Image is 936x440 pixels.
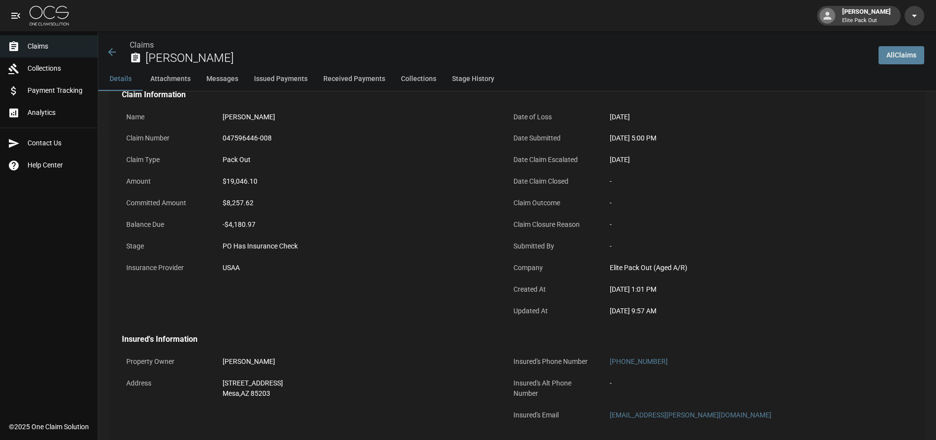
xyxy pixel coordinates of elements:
[122,129,210,148] p: Claim Number
[122,374,210,393] p: Address
[28,63,90,74] span: Collections
[223,241,493,251] div: PO Has Insurance Check
[199,67,246,91] button: Messages
[610,112,880,122] div: [DATE]
[28,160,90,170] span: Help Center
[610,176,880,187] div: -
[122,90,884,100] h4: Claim Information
[223,176,493,187] div: $19,046.10
[838,7,895,25] div: [PERSON_NAME]
[6,6,26,26] button: open drawer
[610,263,880,273] div: Elite Pack Out (Aged A/R)
[509,280,597,299] p: Created At
[29,6,69,26] img: ocs-logo-white-transparent.png
[122,258,210,277] p: Insurance Provider
[509,302,597,321] p: Updated At
[509,129,597,148] p: Date Submitted
[122,193,210,213] p: Committed Amount
[315,67,393,91] button: Received Payments
[122,108,210,127] p: Name
[122,237,210,256] p: Stage
[9,422,89,432] div: © 2025 One Claim Solution
[223,263,493,273] div: USAA
[223,133,493,143] div: 047596446-008
[122,215,210,234] p: Balance Due
[509,374,597,403] p: Insured's Alt Phone Number
[28,85,90,96] span: Payment Tracking
[509,193,597,213] p: Claim Outcome
[223,155,493,165] div: Pack Out
[223,198,493,208] div: $8,257.62
[223,378,493,388] div: [STREET_ADDRESS]
[130,40,154,50] a: Claims
[145,51,871,65] h2: [PERSON_NAME]
[223,388,493,399] div: Mesa , AZ 85203
[122,334,884,344] h4: Insured's Information
[509,352,597,371] p: Insured's Phone Number
[610,155,880,165] div: [DATE]
[509,215,597,234] p: Claim Closure Reason
[142,67,199,91] button: Attachments
[28,108,90,118] span: Analytics
[842,17,891,25] p: Elite Pack Out
[610,133,880,143] div: [DATE] 5:00 PM
[246,67,315,91] button: Issued Payments
[122,150,210,169] p: Claim Type
[122,352,210,371] p: Property Owner
[223,220,493,230] div: -$4,180.97
[610,357,668,365] a: [PHONE_NUMBER]
[610,411,771,419] a: [EMAIL_ADDRESS][PERSON_NAME][DOMAIN_NAME]
[509,237,597,256] p: Submitted By
[610,284,880,295] div: [DATE] 1:01 PM
[444,67,502,91] button: Stage History
[223,357,493,367] div: [PERSON_NAME]
[509,258,597,277] p: Company
[610,306,880,316] div: [DATE] 9:57 AM
[509,172,597,191] p: Date Claim Closed
[28,41,90,52] span: Claims
[610,220,880,230] div: -
[28,138,90,148] span: Contact Us
[223,112,493,122] div: [PERSON_NAME]
[879,46,924,64] a: AllClaims
[610,241,880,251] div: -
[393,67,444,91] button: Collections
[98,67,142,91] button: Details
[509,108,597,127] p: Date of Loss
[610,198,880,208] div: -
[122,172,210,191] p: Amount
[509,150,597,169] p: Date Claim Escalated
[509,406,597,425] p: Insured's Email
[130,39,871,51] nav: breadcrumb
[98,67,936,91] div: anchor tabs
[610,378,880,388] div: -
